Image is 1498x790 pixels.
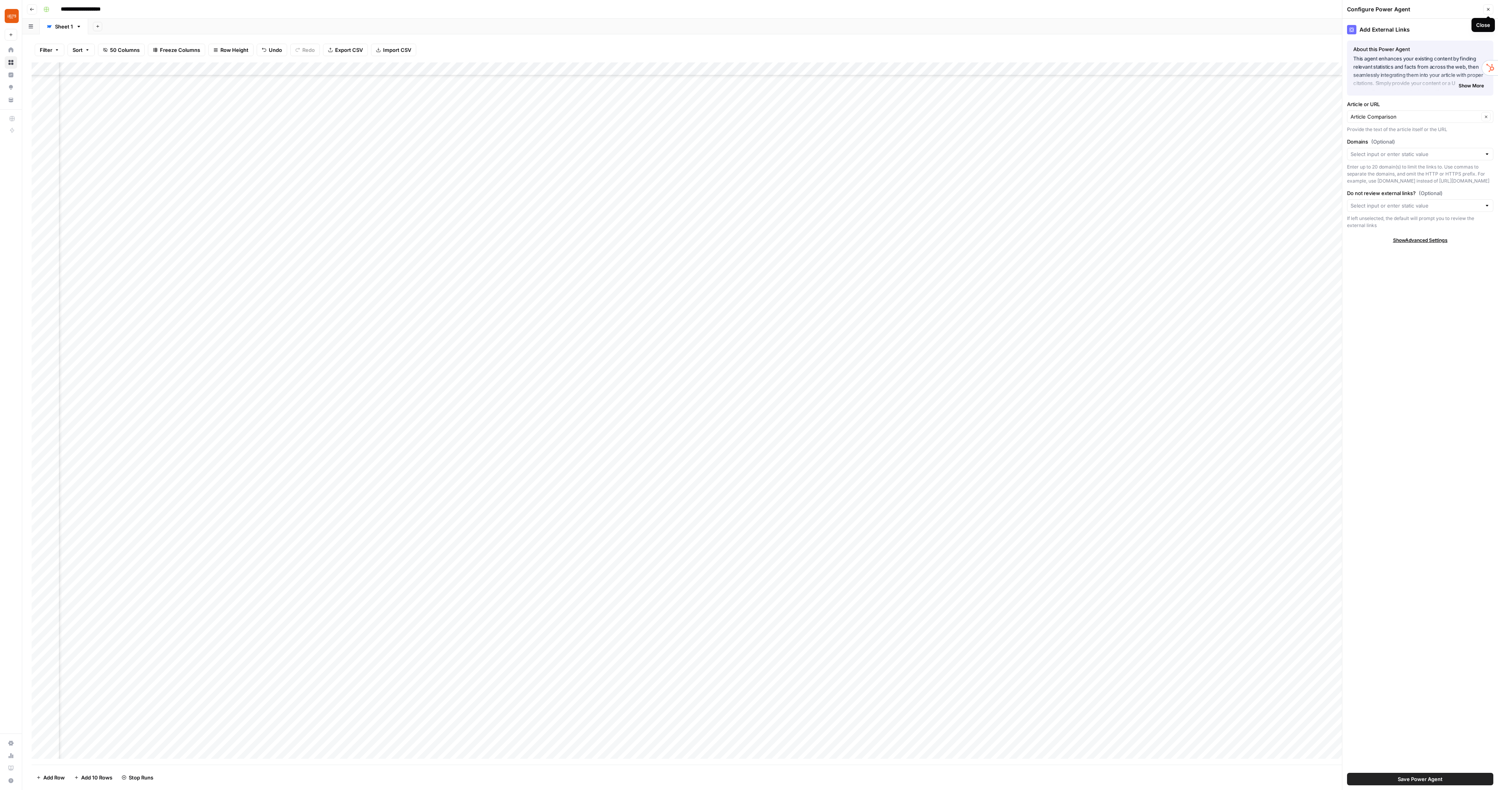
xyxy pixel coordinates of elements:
div: About this Power Agent [1353,45,1487,53]
span: Add Row [43,774,65,781]
span: Redo [302,46,315,54]
span: (Optional) [1419,189,1443,197]
input: Article Comparison [1351,113,1479,121]
div: Sheet 1 [55,23,73,30]
button: Export CSV [323,44,368,56]
div: Enter up to 20 domain(s) to limit the links to. Use commas to separate the domains, and omit the ... [1347,163,1493,185]
div: Close [1476,21,1490,29]
div: If left unselected, the default will prompt you to review the external links [1347,215,1493,229]
p: This agent enhances your existing content by finding relevant statistics and facts from across th... [1353,55,1487,88]
button: Stop Runs [117,771,158,784]
span: Save Power Agent [1398,775,1443,783]
a: Your Data [5,94,17,106]
button: Redo [290,44,320,56]
a: Opportunities [5,81,17,94]
span: Freeze Columns [160,46,200,54]
button: Workspace: LETS [5,6,17,26]
a: Insights [5,69,17,81]
label: Article or URL [1347,100,1493,108]
button: Help + Support [5,774,17,787]
input: Select input or enter static value [1351,202,1481,209]
button: Sort [67,44,95,56]
a: Usage [5,749,17,762]
div: Add External Links [1347,25,1493,34]
span: Undo [269,46,282,54]
a: Settings [5,737,17,749]
button: Import CSV [371,44,416,56]
input: Select input or enter static value [1351,150,1481,158]
a: Learning Hub [5,762,17,774]
button: Add Row [32,771,69,784]
button: Show More [1455,81,1487,91]
button: 50 Columns [98,44,145,56]
button: Save Power Agent [1347,773,1493,785]
a: Sheet 1 [40,19,88,34]
div: Provide the text of the article itself or the URL [1347,126,1493,133]
button: Add 10 Rows [69,771,117,784]
span: Sort [73,46,83,54]
span: Filter [40,46,52,54]
button: Undo [257,44,287,56]
span: Row Height [220,46,248,54]
label: Do not review external links? [1347,189,1493,197]
span: Export CSV [335,46,363,54]
span: (Optional) [1371,138,1395,146]
button: Freeze Columns [148,44,205,56]
span: Show Advanced Settings [1393,237,1448,244]
img: LETS Logo [5,9,19,23]
span: Show More [1459,82,1484,89]
label: Domains [1347,138,1493,146]
span: 50 Columns [110,46,140,54]
button: Row Height [208,44,254,56]
span: Add 10 Rows [81,774,112,781]
span: Import CSV [383,46,411,54]
a: Home [5,44,17,56]
span: Stop Runs [129,774,153,781]
button: Filter [35,44,64,56]
a: Browse [5,56,17,69]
